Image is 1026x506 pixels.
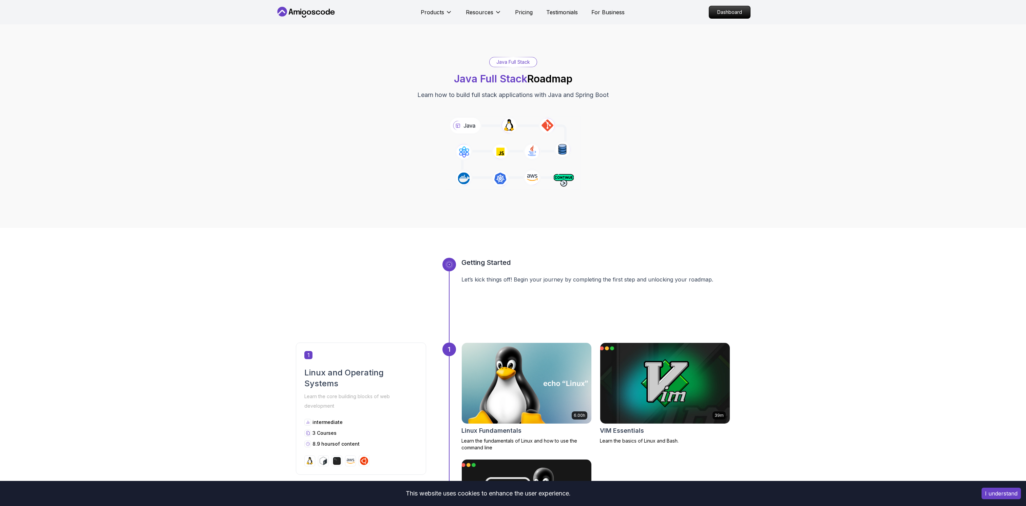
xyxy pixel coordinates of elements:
[421,8,444,16] p: Products
[600,343,730,424] img: VIM Essentials card
[306,457,314,465] img: linux logo
[982,488,1021,499] button: Accept cookies
[346,457,355,465] img: aws logo
[709,6,750,19] a: Dashboard
[442,343,456,356] div: 1
[574,413,585,418] p: 6.00h
[333,457,341,465] img: terminal logo
[600,437,730,444] p: Learn the basics of Linux and Bash.
[312,419,343,426] p: intermediate
[466,8,493,16] p: Resources
[304,367,418,389] h2: Linux and Operating Systems
[515,8,533,16] a: Pricing
[461,437,592,451] p: Learn the fundamentals of Linux and how to use the command line
[360,457,368,465] img: ubuntu logo
[461,275,730,284] p: Let’s kick things off! Begin your journey by completing the first step and unlocking your roadmap.
[466,8,501,22] button: Resources
[461,258,730,267] h3: Getting Started
[304,392,418,411] p: Learn the core building blocks of web development
[715,413,724,418] p: 39m
[312,430,337,436] span: 3 Courses
[312,441,360,447] p: 8.9 hours of content
[461,343,592,451] a: Linux Fundamentals card6.00hLinux FundamentalsLearn the fundamentals of Linux and how to use the ...
[5,486,971,501] div: This website uses cookies to enhance the user experience.
[461,426,521,435] h2: Linux Fundamentals
[600,343,730,444] a: VIM Essentials card39mVIM EssentialsLearn the basics of Linux and Bash.
[417,90,609,100] p: Learn how to build full stack applications with Java and Spring Boot
[462,343,591,424] img: Linux Fundamentals card
[454,73,527,85] span: Java Full Stack
[546,8,578,16] a: Testimonials
[319,457,327,465] img: bash logo
[591,8,625,16] a: For Business
[709,6,750,18] p: Dashboard
[421,8,452,22] button: Products
[454,73,572,85] h1: Roadmap
[304,351,312,359] span: 1
[600,426,644,435] h2: VIM Essentials
[490,57,537,67] div: Java Full Stack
